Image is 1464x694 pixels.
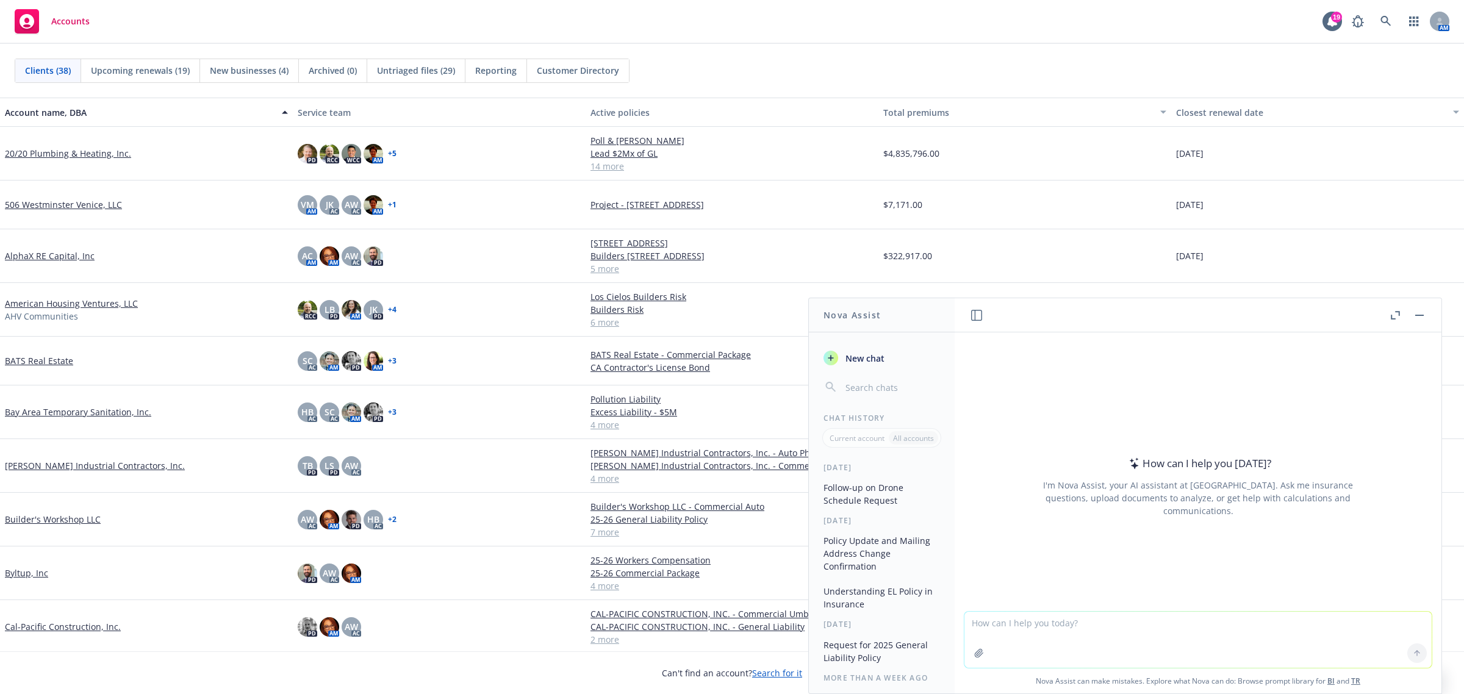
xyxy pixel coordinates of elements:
[1027,479,1369,517] div: I'm Nova Assist, your AI assistant at [GEOGRAPHIC_DATA]. Ask me insurance questions, upload docum...
[309,64,357,77] span: Archived (0)
[364,195,383,215] img: photo
[388,201,396,209] a: + 1
[298,106,581,119] div: Service team
[590,348,874,361] a: BATS Real Estate - Commercial Package
[5,106,274,119] div: Account name, DBA
[843,379,940,396] input: Search chats
[883,249,932,262] span: $322,917.00
[342,402,361,422] img: photo
[819,581,945,614] button: Understanding EL Policy in Insurance
[590,526,874,538] a: 7 more
[342,144,361,163] img: photo
[590,361,874,374] a: CA Contractor's License Bond
[1176,249,1204,262] span: [DATE]
[364,246,383,266] img: photo
[590,554,874,567] a: 25-26 Workers Compensation
[388,150,396,157] a: + 5
[320,510,339,529] img: photo
[590,607,874,620] a: CAL-PACIFIC CONSTRUCTION, INC. - Commercial Umbrella
[590,147,874,160] a: Lead $2Mx of GL
[590,446,874,459] a: [PERSON_NAME] Industrial Contractors, Inc. - Auto Physical Damage
[809,619,955,629] div: [DATE]
[843,352,884,365] span: New chat
[590,237,874,249] a: [STREET_ADDRESS]
[590,567,874,579] a: 25-26 Commercial Package
[809,515,955,526] div: [DATE]
[883,147,939,160] span: $4,835,796.00
[51,16,90,26] span: Accounts
[301,513,314,526] span: AW
[293,98,586,127] button: Service team
[5,198,122,211] a: 506 Westminster Venice, LLC
[590,134,874,147] a: Poll & [PERSON_NAME]
[819,635,945,668] button: Request for 2025 General Liability Policy
[809,673,955,683] div: More than a week ago
[893,433,934,443] p: All accounts
[326,198,334,211] span: JK
[590,579,874,592] a: 4 more
[5,310,78,323] span: AHV Communities
[364,402,383,422] img: photo
[210,64,289,77] span: New businesses (4)
[320,246,339,266] img: photo
[1176,198,1204,211] span: [DATE]
[1125,456,1271,471] div: How can I help you [DATE]?
[345,249,358,262] span: AW
[5,567,48,579] a: Byltup, Inc
[823,309,881,321] h1: Nova Assist
[303,459,313,472] span: TB
[364,144,383,163] img: photo
[1402,9,1426,34] a: Switch app
[303,354,313,367] span: SC
[342,300,361,320] img: photo
[590,393,874,406] a: Pollution Liability
[25,64,71,77] span: Clients (38)
[5,406,151,418] a: Bay Area Temporary Sanitation, Inc.
[298,144,317,163] img: photo
[320,351,339,371] img: photo
[662,667,802,679] span: Can't find an account?
[323,567,336,579] span: AW
[298,617,317,637] img: photo
[590,633,874,646] a: 2 more
[586,98,878,127] button: Active policies
[301,406,314,418] span: HB
[301,198,314,211] span: VM
[342,510,361,529] img: photo
[5,459,185,472] a: [PERSON_NAME] Industrial Contractors, Inc.
[819,478,945,510] button: Follow-up on Drone Schedule Request
[1351,676,1360,686] a: TR
[878,98,1171,127] button: Total premiums
[320,144,339,163] img: photo
[345,198,358,211] span: AW
[809,462,955,473] div: [DATE]
[388,516,396,523] a: + 2
[325,303,335,316] span: LB
[298,563,317,583] img: photo
[1331,12,1342,23] div: 19
[590,620,874,633] a: CAL-PACIFIC CONSTRUCTION, INC. - General Liability
[590,406,874,418] a: Excess Liability - $5M
[364,351,383,371] img: photo
[537,64,619,77] span: Customer Directory
[5,249,95,262] a: AlphaX RE Capital, Inc
[590,513,874,526] a: 25-26 General Liability Policy
[345,459,358,472] span: AW
[819,531,945,576] button: Policy Update and Mailing Address Change Confirmation
[5,297,138,310] a: American Housing Ventures, LLC
[5,147,131,160] a: 20/20 Plumbing & Heating, Inc.
[1327,676,1335,686] a: BI
[1374,9,1398,34] a: Search
[590,472,874,485] a: 4 more
[5,620,121,633] a: Cal-Pacific Construction, Inc.
[590,249,874,262] a: Builders [STREET_ADDRESS]
[370,303,378,316] span: JK
[883,198,922,211] span: $7,171.00
[590,198,874,211] a: Project - [STREET_ADDRESS]
[883,106,1153,119] div: Total premiums
[1176,147,1204,160] span: [DATE]
[325,406,335,418] span: SC
[388,306,396,313] a: + 4
[342,351,361,371] img: photo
